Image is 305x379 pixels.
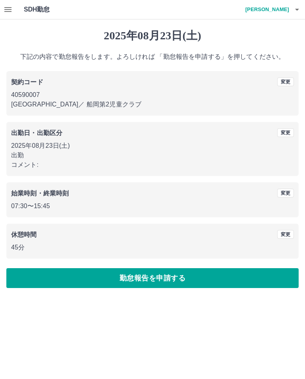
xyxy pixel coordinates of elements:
b: 契約コード [11,79,43,85]
p: 07:30 〜 15:45 [11,201,294,211]
p: [GEOGRAPHIC_DATA] ／ 船岡第2児童クラブ [11,100,294,109]
button: 変更 [277,128,294,137]
p: 下記の内容で勤怠報告をします。よろしければ 「勤怠報告を申請する」を押してください。 [6,52,299,62]
p: 出勤 [11,151,294,160]
p: 40590007 [11,90,294,100]
h1: 2025年08月23日(土) [6,29,299,43]
p: 2025年08月23日(土) [11,141,294,151]
b: 出勤日・出勤区分 [11,130,62,136]
button: 変更 [277,189,294,197]
b: 休憩時間 [11,231,37,238]
button: 変更 [277,230,294,239]
p: コメント: [11,160,294,170]
p: 45分 [11,243,294,252]
button: 勤怠報告を申請する [6,268,299,288]
button: 変更 [277,77,294,86]
b: 始業時刻・終業時刻 [11,190,69,197]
